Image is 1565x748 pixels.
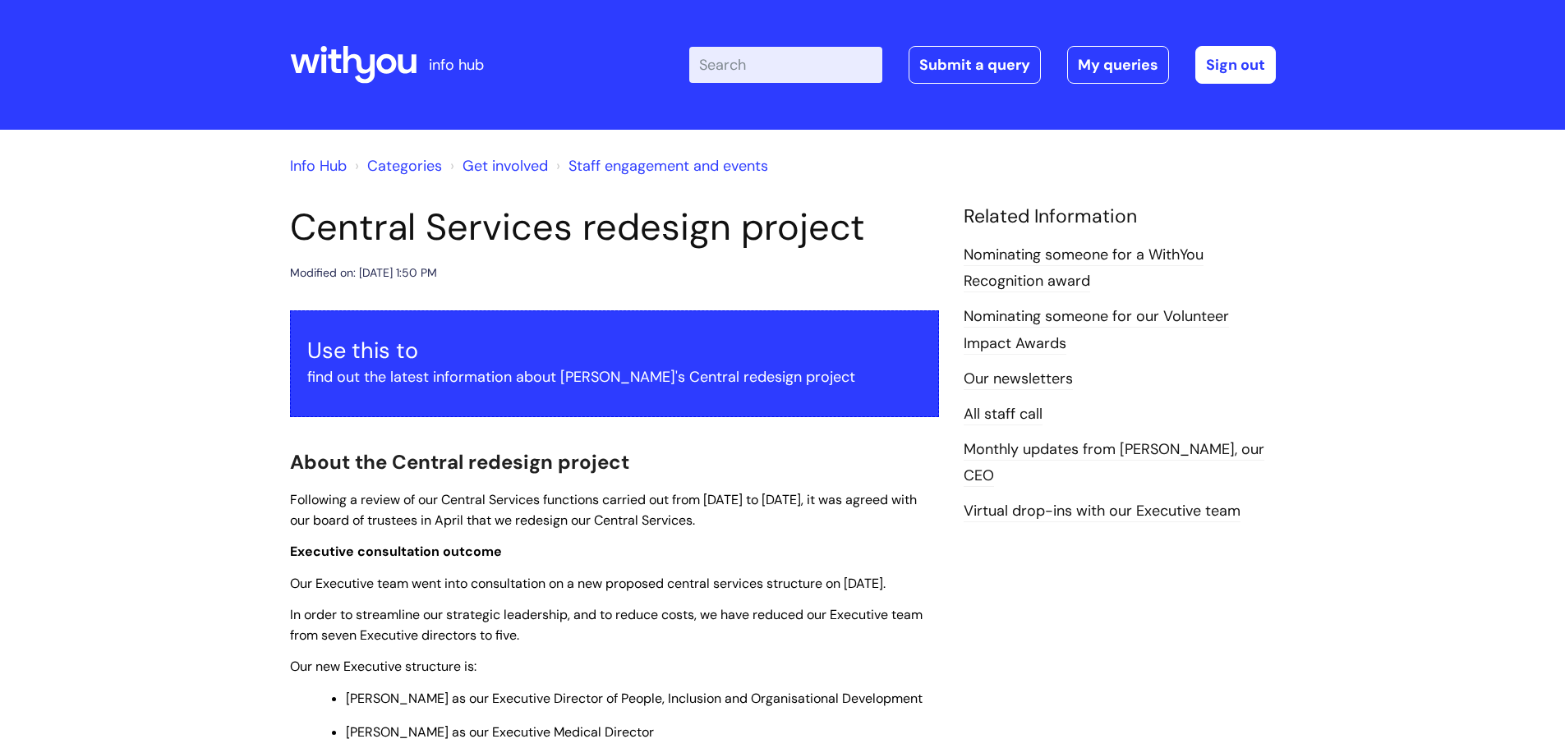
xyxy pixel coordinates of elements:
a: Categories [367,156,442,176]
span: [PERSON_NAME] as our Executive Director of People, Inclusion and Organisational Development [346,690,923,707]
a: Sign out [1195,46,1276,84]
a: Submit a query [909,46,1041,84]
a: Info Hub [290,156,347,176]
input: Search [689,47,882,83]
p: find out the latest information about [PERSON_NAME]'s Central redesign project [307,364,922,390]
span: Our new Executive structure is: [290,658,476,675]
span: About the Central redesign project [290,449,629,475]
a: Our newsletters [964,369,1073,390]
a: Nominating someone for our Volunteer Impact Awards [964,306,1229,354]
span: Executive consultation outcome [290,543,502,560]
a: Nominating someone for a WithYou Recognition award [964,245,1204,292]
h3: Use this to [307,337,922,364]
span: Following a review of our Central Services functions carried out from [DATE] to [DATE], it was ag... [290,491,917,529]
span: Our Executive team went into consultation on a new proposed central services structure on [DATE]. [290,575,886,592]
li: Staff engagement and events [552,153,768,179]
a: Monthly updates from [PERSON_NAME], our CEO [964,439,1264,487]
a: Get involved [463,156,548,176]
span: [PERSON_NAME] as our Executive Medical Director [346,723,654,741]
li: Get involved [446,153,548,179]
h1: Central Services redesign project [290,205,939,250]
a: My queries [1067,46,1169,84]
a: Virtual drop-ins with our Executive team [964,501,1240,522]
span: In order to streamline our strategic leadership, and to reduce costs, we have reduced our Executi... [290,606,923,644]
div: | - [689,46,1276,84]
p: info hub [429,52,484,78]
li: Solution home [351,153,442,179]
a: All staff call [964,404,1043,425]
h4: Related Information [964,205,1276,228]
a: Staff engagement and events [568,156,768,176]
div: Modified on: [DATE] 1:50 PM [290,263,437,283]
